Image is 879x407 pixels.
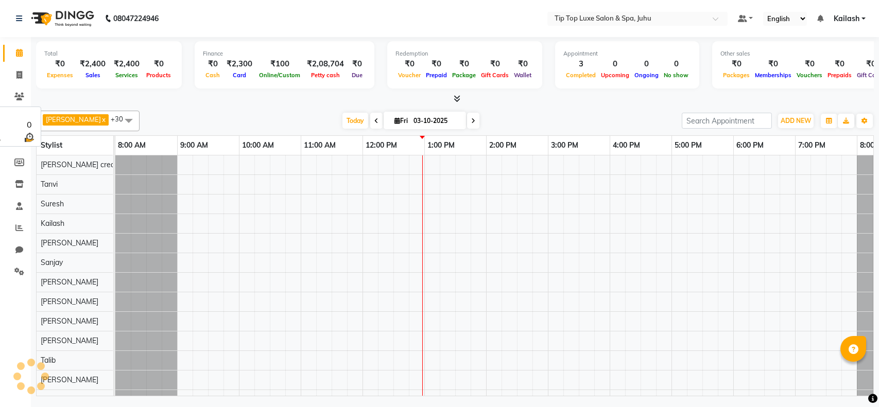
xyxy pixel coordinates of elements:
[511,72,534,79] span: Wallet
[794,72,825,79] span: Vouchers
[342,113,368,129] span: Today
[41,199,64,208] span: Suresh
[76,58,110,70] div: ₹2,400
[834,13,859,24] span: Kailash
[752,58,794,70] div: ₹0
[203,72,222,79] span: Cash
[548,138,581,153] a: 3:00 PM
[144,58,174,70] div: ₹0
[41,277,98,287] span: [PERSON_NAME]
[41,219,64,228] span: Kailash
[363,138,400,153] a: 12:00 PM
[796,138,828,153] a: 7:00 PM
[41,160,123,169] span: [PERSON_NAME] creado
[308,72,342,79] span: Petty cash
[825,72,854,79] span: Prepaids
[778,114,814,128] button: ADD NEW
[41,140,62,150] span: Stylist
[44,49,174,58] div: Total
[395,58,423,70] div: ₹0
[301,138,338,153] a: 11:00 AM
[672,138,704,153] a: 5:00 PM
[478,72,511,79] span: Gift Cards
[478,58,511,70] div: ₹0
[720,58,752,70] div: ₹0
[563,58,598,70] div: 3
[222,58,256,70] div: ₹2,300
[41,375,98,384] span: [PERSON_NAME]
[825,58,854,70] div: ₹0
[44,58,76,70] div: ₹0
[256,58,303,70] div: ₹100
[423,72,450,79] span: Prepaid
[781,117,811,125] span: ADD NEW
[303,58,348,70] div: ₹2,08,704
[423,58,450,70] div: ₹0
[144,72,174,79] span: Products
[41,297,98,306] span: [PERSON_NAME]
[41,180,58,189] span: Tanvi
[41,336,98,345] span: [PERSON_NAME]
[610,138,643,153] a: 4:00 PM
[632,72,661,79] span: Ongoing
[41,316,98,326] span: [PERSON_NAME]
[44,72,76,79] span: Expenses
[110,58,144,70] div: ₹2,400
[395,72,423,79] span: Voucher
[23,118,36,131] div: 0
[661,58,691,70] div: 0
[395,49,534,58] div: Redemption
[682,113,772,129] input: Search Appointment
[111,115,131,123] span: +30
[101,115,106,123] a: x
[26,4,97,33] img: logo
[203,49,366,58] div: Finance
[632,58,661,70] div: 0
[41,395,98,404] span: [PERSON_NAME]
[487,138,519,153] a: 2:00 PM
[256,72,303,79] span: Online/Custom
[41,238,98,247] span: [PERSON_NAME]
[511,58,534,70] div: ₹0
[563,49,691,58] div: Appointment
[349,72,365,79] span: Due
[113,72,141,79] span: Services
[203,58,222,70] div: ₹0
[563,72,598,79] span: Completed
[115,138,148,153] a: 8:00 AM
[392,117,410,125] span: Fri
[720,72,752,79] span: Packages
[598,72,632,79] span: Upcoming
[41,258,63,267] span: Sanjay
[734,138,766,153] a: 6:00 PM
[113,4,159,33] b: 08047224946
[661,72,691,79] span: No show
[752,72,794,79] span: Memberships
[450,72,478,79] span: Package
[83,72,103,79] span: Sales
[239,138,277,153] a: 10:00 AM
[598,58,632,70] div: 0
[230,72,249,79] span: Card
[348,58,366,70] div: ₹0
[410,113,462,129] input: 2025-10-03
[178,138,211,153] a: 9:00 AM
[46,115,101,123] span: [PERSON_NAME]
[425,138,457,153] a: 1:00 PM
[794,58,825,70] div: ₹0
[450,58,478,70] div: ₹0
[23,131,36,144] img: wait_time.png
[41,356,56,365] span: Talib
